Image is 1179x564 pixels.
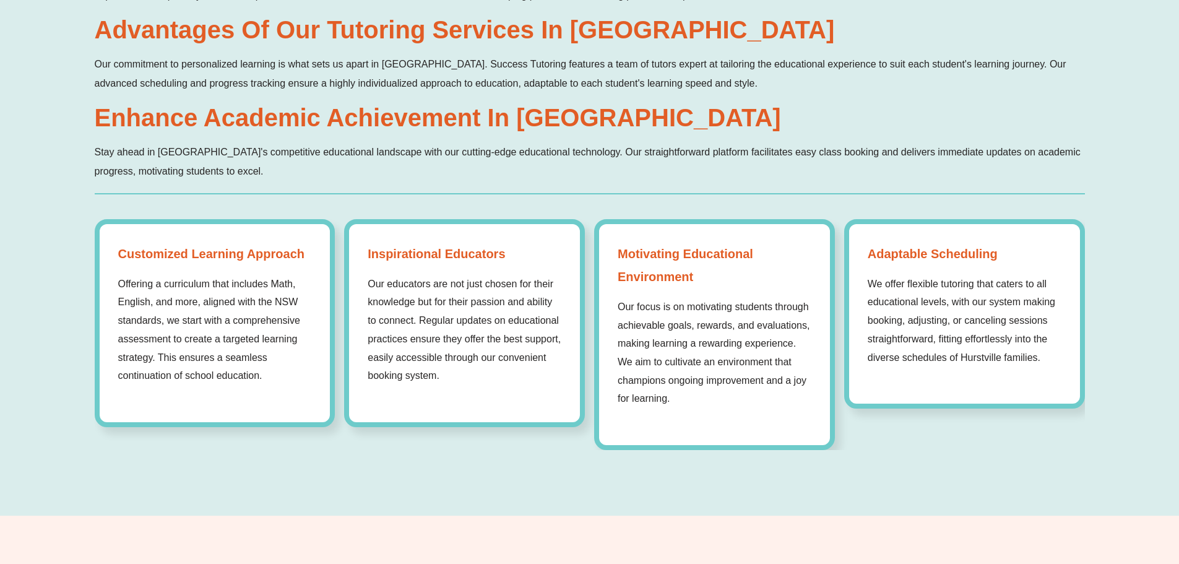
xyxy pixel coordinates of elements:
[95,142,1085,181] p: Stay ahead in [GEOGRAPHIC_DATA]'s competitive educational landscape with our cutting-edge educati...
[118,275,312,385] p: Offering a curriculum that includes Math, English, and more, aligned with the NSW standards, we s...
[1117,505,1179,564] iframe: Chat Widget
[368,275,561,385] p: Our educators are not just chosen for their knowledge but for their passion and ability to connec...
[368,243,561,266] strong: Inspirational Educators
[618,243,811,289] strong: Motivating Educational Environment
[95,105,1085,130] h2: Enhance Academic Achievement in [GEOGRAPHIC_DATA]
[95,219,335,427] div: 1 / 4
[118,243,312,266] strong: Customized Learning Approach
[868,275,1061,367] p: We offer flexible tutoring that caters to all educational levels, with our system making booking,...
[868,243,1061,266] strong: Adaptable Scheduling
[594,219,835,451] div: 3 / 4
[95,54,1085,93] p: Our commitment to personalized learning is what sets us apart in [GEOGRAPHIC_DATA]. Success Tutor...
[618,298,811,408] p: Our focus is on motivating students through achievable goals, rewards, and evaluations, making le...
[344,219,585,427] div: 2 / 4
[844,219,1085,409] div: 4 / 4
[95,17,1085,42] h2: Advantages of Our Tutoring Services in [GEOGRAPHIC_DATA]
